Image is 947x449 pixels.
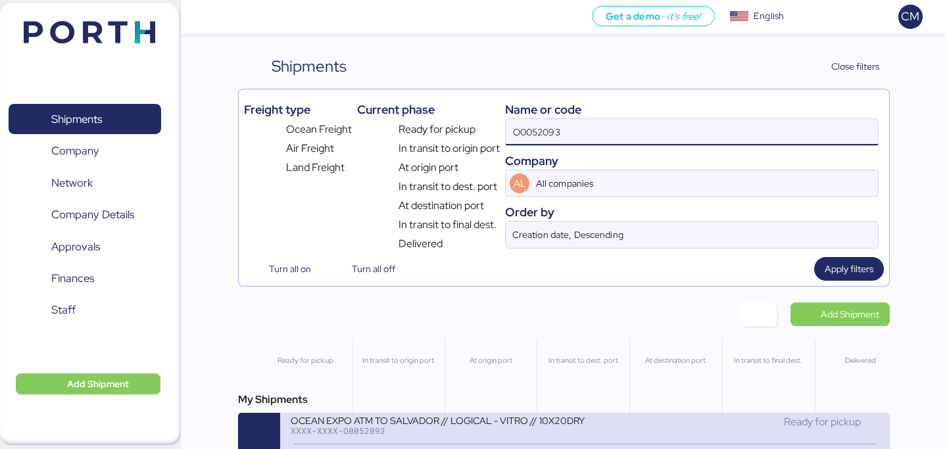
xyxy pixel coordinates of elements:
[286,122,352,137] span: Ocean Freight
[399,217,497,233] span: In transit to final dest.
[9,264,161,294] a: Finances
[533,170,840,197] input: AL
[358,355,439,366] div: In transit to origin port
[9,295,161,325] a: Staff
[784,415,861,429] span: Ready for pickup
[51,174,93,193] span: Network
[9,231,161,262] a: Approvals
[543,355,623,366] div: In transit to dest. port
[814,257,884,281] button: Apply filters
[291,426,585,435] div: XXXX-XXXX-O0052093
[901,8,919,25] span: CM
[286,160,345,176] span: Land Freight
[244,257,322,281] button: Turn all on
[821,306,879,322] span: Add Shipment
[51,237,100,256] span: Approvals
[505,203,879,221] div: Order by
[9,104,161,134] a: Shipments
[790,302,890,326] a: Add Shipment
[9,168,161,198] a: Network
[244,101,351,118] div: Freight type
[16,373,160,394] button: Add Shipment
[264,355,346,366] div: Ready for pickup
[514,176,526,191] span: AL
[272,55,347,78] div: Shipments
[804,55,890,78] button: Close filters
[399,122,475,137] span: Ready for pickup
[505,152,879,170] div: Company
[269,261,311,277] span: Turn all on
[399,198,484,214] span: At destination port
[399,160,458,176] span: At origin port
[821,355,902,366] div: Delivered
[831,59,879,74] span: Close filters
[728,355,809,366] div: In transit to final dest.
[327,257,406,281] button: Turn all off
[51,141,99,160] span: Company
[357,101,500,118] div: Current phase
[754,9,784,23] div: English
[291,414,585,425] div: OCEAN EXPO ATM TO SALVADOR // LOGICAL - VITRO // 10X20DRY // MAERKS [DATE]
[450,355,531,366] div: At origin port
[189,6,211,28] button: Menu
[635,355,716,366] div: At destination port
[399,236,443,252] span: Delivered
[9,200,161,230] a: Company Details
[505,101,879,118] div: Name or code
[825,261,873,277] span: Apply filters
[238,392,889,408] div: My Shipments
[51,205,134,224] span: Company Details
[51,269,94,288] span: Finances
[352,261,395,277] span: Turn all off
[399,141,500,156] span: In transit to origin port
[286,141,334,156] span: Air Freight
[399,179,497,195] span: In transit to dest. port
[51,300,76,319] span: Staff
[9,136,161,166] a: Company
[67,376,129,392] span: Add Shipment
[51,110,102,129] span: Shipments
